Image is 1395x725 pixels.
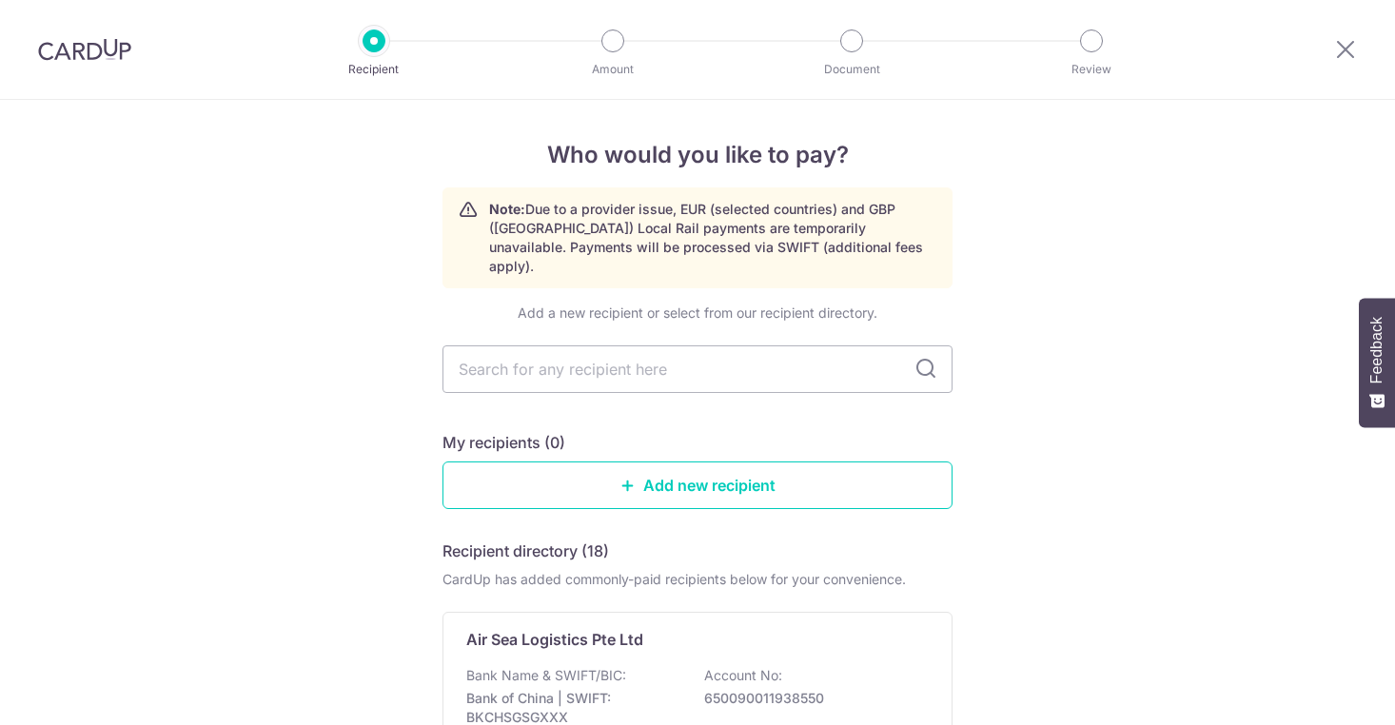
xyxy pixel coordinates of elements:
[38,38,131,61] img: CardUp
[489,200,936,276] p: Due to a provider issue, EUR (selected countries) and GBP ([GEOGRAPHIC_DATA]) Local Rail payments...
[704,666,782,685] p: Account No:
[442,431,565,454] h5: My recipients (0)
[442,345,953,393] input: Search for any recipient here
[442,570,953,589] div: CardUp has added commonly-paid recipients below for your convenience.
[442,461,953,509] a: Add new recipient
[1359,298,1395,427] button: Feedback - Show survey
[466,628,643,651] p: Air Sea Logistics Pte Ltd
[542,60,683,79] p: Amount
[304,60,444,79] p: Recipient
[1368,317,1385,383] span: Feedback
[466,666,626,685] p: Bank Name & SWIFT/BIC:
[1021,60,1162,79] p: Review
[489,201,525,217] strong: Note:
[442,138,953,172] h4: Who would you like to pay?
[442,304,953,323] div: Add a new recipient or select from our recipient directory.
[781,60,922,79] p: Document
[442,539,609,562] h5: Recipient directory (18)
[704,689,917,708] p: 650090011938550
